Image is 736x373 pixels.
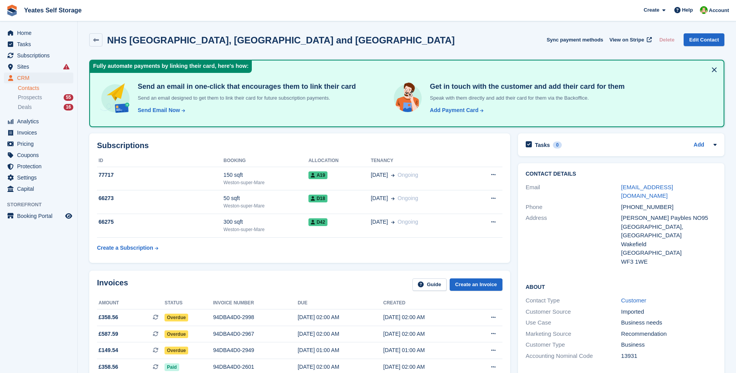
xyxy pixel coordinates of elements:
[165,363,179,371] span: Paid
[17,50,64,61] span: Subscriptions
[621,330,717,338] div: Recommendation
[298,313,383,321] div: [DATE] 02:00 AM
[398,172,418,178] span: Ongoing
[298,297,383,309] th: Due
[97,278,128,291] h2: Invoices
[17,172,64,183] span: Settings
[4,50,73,61] a: menu
[526,283,717,290] h2: About
[90,60,252,73] div: Fully automate payments by linking their card, here's how:
[621,352,717,361] div: 13931
[526,330,621,338] div: Marketing Source
[213,346,298,354] div: 94DBA4D0-2949
[535,142,550,149] h2: Tasks
[99,363,118,371] span: £358.56
[223,155,308,167] th: Booking
[427,94,625,102] p: Speak with them directly and add their card for them via the Backoffice.
[18,93,73,102] a: Prospects 55
[606,33,653,46] a: View on Stripe
[18,94,42,101] span: Prospects
[621,249,717,257] div: [GEOGRAPHIC_DATA]
[17,73,64,83] span: CRM
[526,352,621,361] div: Accounting Nominal Code
[526,340,621,349] div: Customer Type
[526,318,621,327] div: Use Case
[621,307,717,316] div: Imported
[17,183,64,194] span: Capital
[412,278,447,291] a: Guide
[17,28,64,38] span: Home
[308,171,327,179] span: A19
[308,155,371,167] th: Allocation
[21,4,85,17] a: Yeates Self Storage
[621,184,673,199] a: [EMAIL_ADDRESS][DOMAIN_NAME]
[526,296,621,305] div: Contact Type
[427,82,625,91] h4: Get in touch with the customer and add their card for them
[165,314,188,321] span: Overdue
[213,330,298,338] div: 94DBA4D0-2967
[63,64,69,70] i: Smart entry sync failures have occurred
[213,313,298,321] div: 94DBA4D0-2998
[135,94,356,102] p: Send an email designed to get them to link their card for future subscription payments.
[371,155,469,167] th: Tenancy
[4,73,73,83] a: menu
[4,28,73,38] a: menu
[621,223,717,240] div: [GEOGRAPHIC_DATA], [GEOGRAPHIC_DATA]
[383,297,469,309] th: Created
[621,257,717,266] div: WF3 1WE
[700,6,708,14] img: Angela Field
[165,297,213,309] th: Status
[398,219,418,225] span: Ongoing
[18,103,73,111] a: Deals 16
[107,35,455,45] h2: NHS [GEOGRAPHIC_DATA], [GEOGRAPHIC_DATA] and [GEOGRAPHIC_DATA]
[17,150,64,161] span: Coupons
[430,106,478,114] div: Add Payment Card
[4,150,73,161] a: menu
[97,244,153,252] div: Create a Subscription
[64,104,73,111] div: 16
[383,313,469,321] div: [DATE] 02:00 AM
[4,161,73,172] a: menu
[17,39,64,50] span: Tasks
[99,346,118,354] span: £149.54
[165,330,188,338] span: Overdue
[4,127,73,138] a: menu
[4,183,73,194] a: menu
[392,82,424,114] img: get-in-touch-e3e95b6451f4e49772a6039d3abdde126589d6f45a760754adfa51be33bf0f70.svg
[450,278,502,291] a: Create an Invoice
[621,214,717,223] div: [PERSON_NAME] Paybles NO95
[383,363,469,371] div: [DATE] 02:00 AM
[371,218,388,226] span: [DATE]
[621,240,717,249] div: Wakefield
[223,194,308,202] div: 50 sqft
[97,194,223,202] div: 66273
[17,161,64,172] span: Protection
[99,313,118,321] span: £358.56
[621,297,646,304] a: Customer
[223,226,308,233] div: Weston-super-Mare
[64,211,73,221] a: Preview store
[213,297,298,309] th: Invoice number
[4,116,73,127] a: menu
[298,363,383,371] div: [DATE] 02:00 AM
[97,155,223,167] th: ID
[138,106,180,114] div: Send Email Now
[308,218,327,226] span: D42
[621,318,717,327] div: Business needs
[97,171,223,179] div: 77717
[371,194,388,202] span: [DATE]
[64,94,73,101] div: 55
[165,347,188,354] span: Overdue
[135,82,356,91] h4: Send an email in one-click that encourages them to link their card
[99,330,118,338] span: £587.59
[223,179,308,186] div: Weston-super-Mare
[18,104,32,111] span: Deals
[18,85,73,92] a: Contacts
[398,195,418,201] span: Ongoing
[97,141,502,150] h2: Subscriptions
[526,171,717,177] h2: Contact Details
[4,211,73,221] a: menu
[17,116,64,127] span: Analytics
[99,82,132,114] img: send-email-b5881ef4c8f827a638e46e229e590028c7e36e3a6c99d2365469aff88783de13.svg
[97,241,158,255] a: Create a Subscription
